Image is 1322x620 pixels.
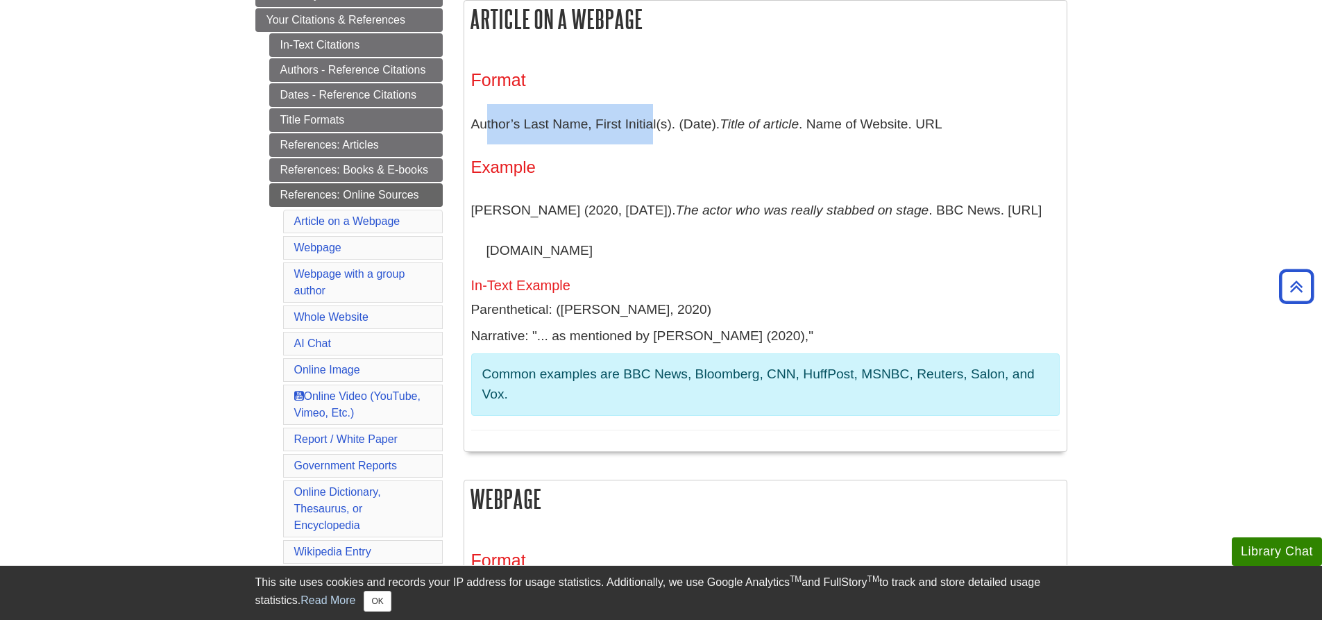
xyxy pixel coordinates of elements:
a: Article on a Webpage [294,215,400,227]
span: Your Citations & References [266,14,405,26]
a: Online Dictionary, Thesaurus, or Encyclopedia [294,486,381,531]
a: References: Books & E-books [269,158,443,182]
i: Title of article [720,117,799,131]
a: Your Citations & References [255,8,443,32]
a: Webpage [294,242,341,253]
p: Author’s Last Name, First Initial(s). (Date). . Name of Website. URL [471,104,1060,144]
h2: Article on a Webpage [464,1,1067,37]
a: Online Image [294,364,360,376]
a: Online Video (YouTube, Vimeo, Etc.) [294,390,421,419]
h5: In-Text Example [471,278,1060,293]
h3: Format [471,551,1060,571]
a: Government Reports [294,460,398,471]
a: References: Articles [269,133,443,157]
a: Wikipedia Entry [294,546,371,558]
a: AI Chat [294,337,331,349]
sup: TM [790,574,802,584]
button: Close [364,591,391,612]
button: Library Chat [1232,537,1322,566]
div: This site uses cookies and records your IP address for usage statistics. Additionally, we use Goo... [255,574,1067,612]
p: Narrative: "... as mentioned by [PERSON_NAME] (2020)," [471,326,1060,346]
a: Whole Website [294,311,368,323]
a: In-Text Citations [269,33,443,57]
h3: Format [471,70,1060,90]
a: Webpage with a group author [294,268,405,296]
p: Parenthetical: ([PERSON_NAME], 2020) [471,300,1060,320]
a: Back to Top [1274,277,1319,296]
a: Report / White Paper [294,433,398,445]
a: Authors - Reference Citations [269,58,443,82]
h4: Example [471,158,1060,176]
sup: TM [867,574,879,584]
p: [PERSON_NAME] (2020, [DATE]). . BBC News. [URL][DOMAIN_NAME] [471,190,1060,270]
p: Common examples are BBC News, Bloomberg, CNN, HuffPost, MSNBC, Reuters, Salon, and Vox. [482,365,1049,405]
a: References: Online Sources [269,183,443,207]
a: Dates - Reference Citations [269,83,443,107]
h2: Webpage [464,480,1067,517]
a: Title Formats [269,108,443,132]
a: Read More [300,594,355,606]
i: The actor who was really stabbed on stage [676,203,929,217]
